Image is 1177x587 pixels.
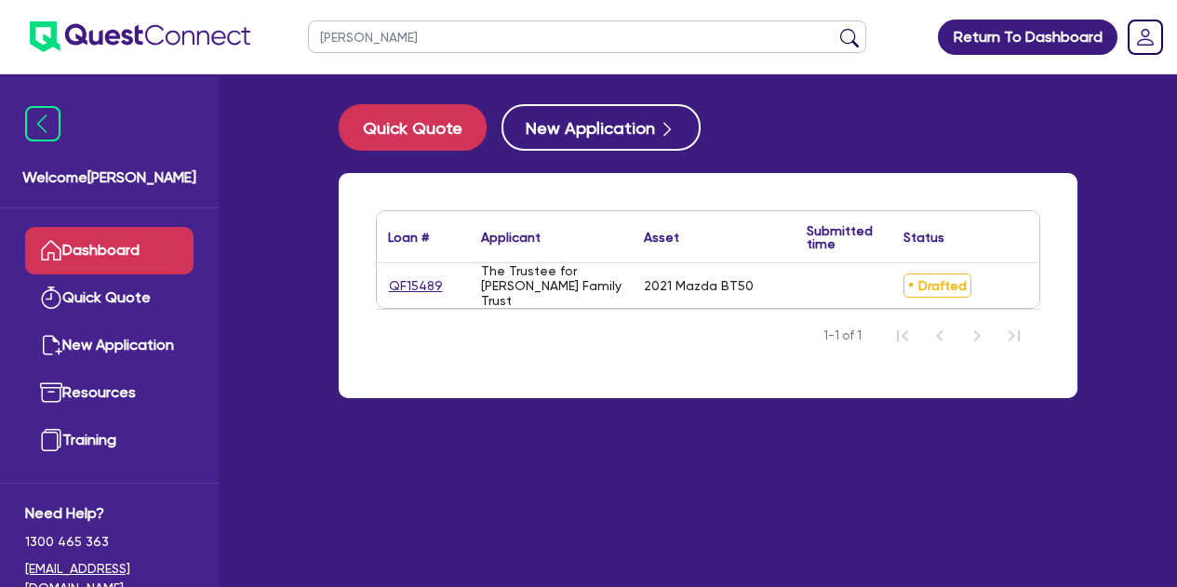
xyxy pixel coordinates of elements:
[958,317,996,354] button: Next Page
[903,273,971,298] span: Drafted
[388,275,444,297] a: QF15489
[25,532,194,552] span: 1300 465 363
[884,317,921,354] button: First Page
[823,327,862,345] span: 1-1 of 1
[502,104,701,151] button: New Application
[25,502,194,525] span: Need Help?
[938,20,1117,55] a: Return To Dashboard
[644,231,679,244] div: Asset
[996,317,1033,354] button: Last Page
[25,322,194,369] a: New Application
[25,369,194,417] a: Resources
[40,334,62,356] img: new-application
[644,278,754,293] div: 2021 Mazda BT50
[921,317,958,354] button: Previous Page
[40,287,62,309] img: quick-quote
[25,106,60,141] img: icon-menu-close
[30,21,250,52] img: quest-connect-logo-blue
[903,231,944,244] div: Status
[308,20,866,53] input: Search by name, application ID or mobile number...
[1121,13,1170,61] a: Dropdown toggle
[25,417,194,464] a: Training
[339,104,487,151] button: Quick Quote
[22,167,196,189] span: Welcome [PERSON_NAME]
[40,429,62,451] img: training
[388,231,429,244] div: Loan #
[807,224,873,250] div: Submitted time
[40,381,62,404] img: resources
[25,227,194,274] a: Dashboard
[25,274,194,322] a: Quick Quote
[481,231,541,244] div: Applicant
[481,263,622,308] div: The Trustee for [PERSON_NAME] Family Trust
[339,104,502,151] a: Quick Quote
